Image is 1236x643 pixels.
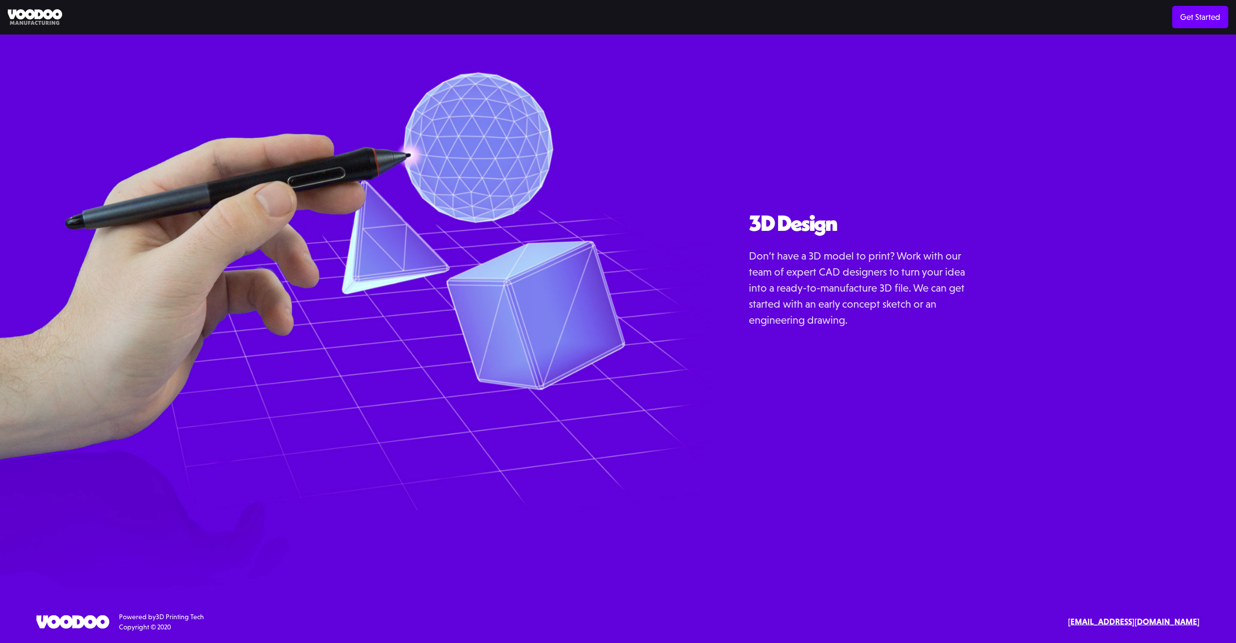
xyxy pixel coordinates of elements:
a: 3D Printing Tech [156,612,204,620]
strong: [EMAIL_ADDRESS][DOMAIN_NAME] [1068,616,1200,626]
a: [EMAIL_ADDRESS][DOMAIN_NAME] [1068,615,1200,628]
img: Voodoo Manufacturing logo [8,9,62,25]
h2: 3D Design [749,211,972,236]
a: Get Started [1172,6,1228,28]
div: Powered by Copyright © 2020 [119,611,204,632]
p: Don’t have a 3D model to print? Work with our team of expert CAD designers to turn your idea into... [749,248,972,328]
